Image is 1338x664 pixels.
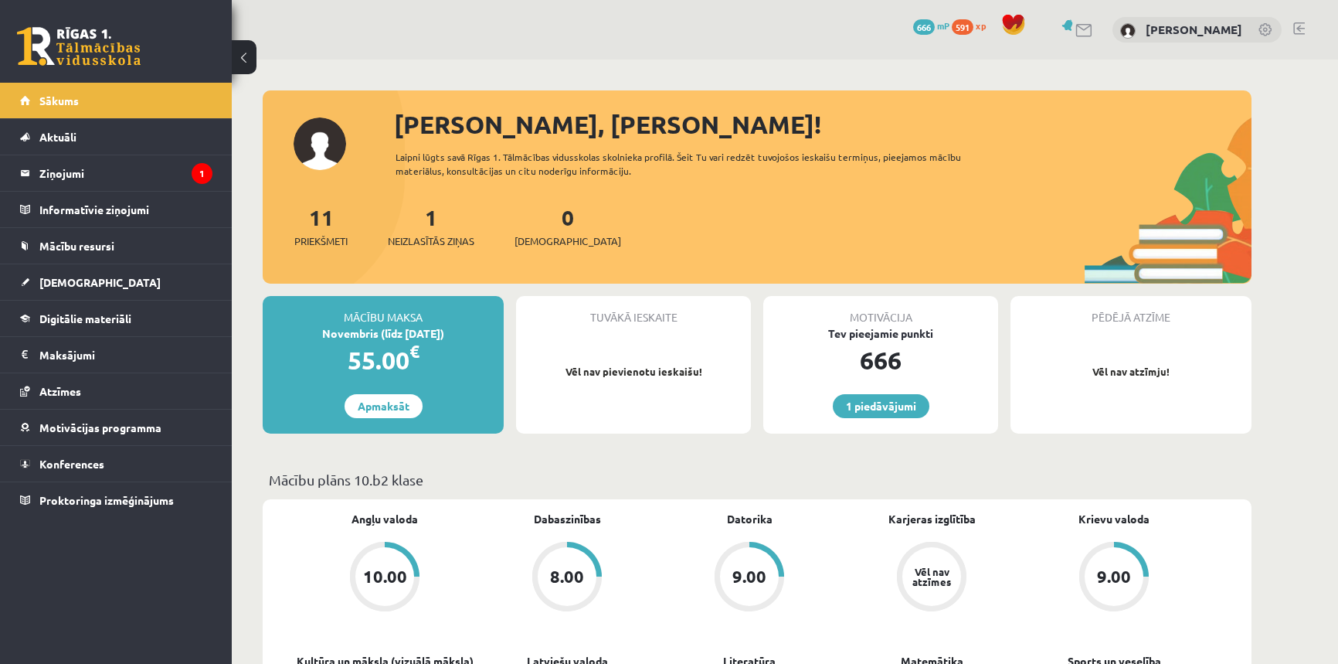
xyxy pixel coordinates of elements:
[476,542,658,615] a: 8.00
[20,301,212,336] a: Digitālie materiāli
[363,568,407,585] div: 10.00
[39,275,161,289] span: [DEMOGRAPHIC_DATA]
[20,264,212,300] a: [DEMOGRAPHIC_DATA]
[39,130,76,144] span: Aktuāli
[269,469,1245,490] p: Mācību plāns 10.b2 klase
[192,163,212,184] i: 1
[952,19,993,32] a: 591 xp
[1023,542,1205,615] a: 9.00
[952,19,973,35] span: 591
[516,296,751,325] div: Tuvākā ieskaite
[1120,23,1136,39] img: Ingus Riciks
[1018,364,1244,380] p: Vēl nav atzīmju!
[39,421,161,434] span: Motivācijas programma
[732,568,766,585] div: 9.00
[20,482,212,518] a: Proktoringa izmēģinājums
[39,312,131,325] span: Digitālie materiāli
[888,511,976,527] a: Karjeras izglītība
[39,239,114,253] span: Mācību resursi
[263,325,504,342] div: Novembris (līdz [DATE])
[840,542,1023,615] a: Vēl nav atzīmes
[39,384,81,398] span: Atzīmes
[394,106,1251,143] div: [PERSON_NAME], [PERSON_NAME]!
[1010,296,1251,325] div: Pēdējā atzīme
[20,337,212,373] a: Maksājumi
[910,567,953,587] div: Vēl nav atzīmes
[17,27,141,66] a: Rīgas 1. Tālmācības vidusskola
[39,493,174,507] span: Proktoringa izmēģinājums
[534,511,601,527] a: Dabaszinības
[396,150,989,178] div: Laipni lūgts savā Rīgas 1. Tālmācības vidusskolas skolnieka profilā. Šeit Tu vari redzēt tuvojošo...
[39,337,212,373] legend: Maksājumi
[763,342,998,379] div: 666
[294,203,348,249] a: 11Priekšmeti
[658,542,840,615] a: 9.00
[514,203,621,249] a: 0[DEMOGRAPHIC_DATA]
[514,233,621,249] span: [DEMOGRAPHIC_DATA]
[39,94,79,107] span: Sākums
[550,568,584,585] div: 8.00
[351,511,418,527] a: Angļu valoda
[294,542,476,615] a: 10.00
[409,340,419,363] span: €
[388,203,474,249] a: 1Neizlasītās ziņas
[20,446,212,482] a: Konferences
[20,119,212,155] a: Aktuāli
[763,296,998,325] div: Motivācija
[524,364,743,380] p: Vēl nav pievienotu ieskaišu!
[263,342,504,379] div: 55.00
[294,233,348,249] span: Priekšmeti
[39,457,104,471] span: Konferences
[39,192,212,227] legend: Informatīvie ziņojumi
[20,410,212,445] a: Motivācijas programma
[20,373,212,409] a: Atzīmes
[763,325,998,342] div: Tev pieejamie punkti
[388,233,474,249] span: Neizlasītās ziņas
[976,19,986,32] span: xp
[345,394,423,418] a: Apmaksāt
[20,155,212,191] a: Ziņojumi1
[937,19,949,32] span: mP
[20,83,212,118] a: Sākums
[1097,568,1131,585] div: 9.00
[39,155,212,191] legend: Ziņojumi
[1146,22,1242,37] a: [PERSON_NAME]
[20,228,212,264] a: Mācību resursi
[833,394,929,418] a: 1 piedāvājumi
[263,296,504,325] div: Mācību maksa
[727,511,773,527] a: Datorika
[1078,511,1150,527] a: Krievu valoda
[913,19,949,32] a: 666 mP
[20,192,212,227] a: Informatīvie ziņojumi
[913,19,935,35] span: 666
